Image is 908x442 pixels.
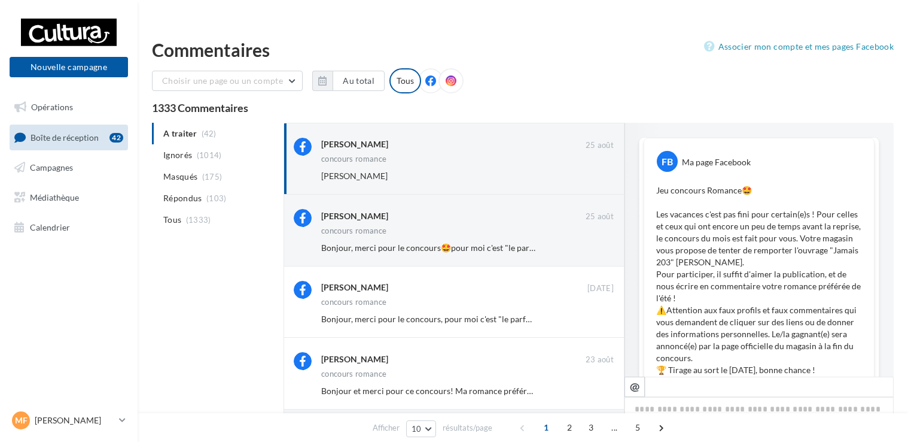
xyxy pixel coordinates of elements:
iframe: Intercom live chat [867,401,896,430]
span: (175) [202,172,223,181]
p: Jeu concours Romance🤩 Les vacances c'est pas fini pour certain(e)s ! Pour celles et ceux qui ont ... [656,184,862,376]
span: [DATE] [587,283,614,294]
button: Nouvelle campagne [10,57,128,77]
button: @ [624,377,645,397]
div: 1333 Commentaires [152,102,894,113]
div: 42 [109,133,123,143]
a: MF [PERSON_NAME] [10,409,128,432]
span: Ignorés [163,149,192,161]
a: Médiathèque [7,185,130,210]
span: Opérations [31,102,73,112]
span: Calendrier [30,222,70,232]
span: Bonjour et merci pour ce concours! Ma romance préférée de cet été est Le soleil de minuit 🤞 [321,386,666,396]
span: 1 [537,418,556,437]
span: (1014) [197,150,222,160]
div: FB [657,151,678,172]
div: [PERSON_NAME] [321,353,388,365]
span: [PERSON_NAME] [321,171,388,181]
span: (103) [206,193,227,203]
span: ... [605,418,624,437]
button: Au total [312,71,385,91]
p: [PERSON_NAME] [35,414,114,426]
a: Campagnes [7,155,130,180]
span: MF [15,414,28,426]
div: concours romance [321,155,386,163]
div: [PERSON_NAME] [321,210,388,222]
span: 10 [412,424,422,434]
span: 25 août [586,211,614,222]
span: Médiathèque [30,192,79,202]
span: 3 [581,418,601,437]
span: Choisir une page ou un compte [162,75,283,86]
div: concours romance [321,298,386,306]
a: Boîte de réception42 [7,125,130,150]
a: Calendrier [7,215,130,240]
div: [PERSON_NAME] [321,138,388,150]
div: concours romance [321,370,386,378]
i: @ [630,381,640,392]
div: concours romance [321,227,386,235]
button: Au total [333,71,385,91]
span: 2 [560,418,579,437]
span: 5 [628,418,647,437]
span: Bonjour, merci pour le concours, pour moi c'est "le parfum du bonheur est plus fort sous la pluie... [321,314,780,324]
div: Commentaires [152,41,894,59]
button: Choisir une page ou un compte [152,71,303,91]
span: Répondus [163,192,202,204]
span: Boîte de réception [31,132,99,142]
span: Masqués [163,171,197,183]
button: 10 [406,420,437,437]
div: Ma page Facebook [682,156,751,168]
span: Campagnes [30,162,73,172]
div: Tous [389,68,421,93]
a: Associer mon compte et mes pages Facebook [704,40,894,54]
a: Opérations [7,95,130,120]
span: résultats/page [443,422,492,434]
span: Bonjour, merci pour le concours🤩pour moi c'est "le parfum du bonheur est plus fort sous la pluie"... [321,243,807,253]
div: [PERSON_NAME] [321,281,388,293]
span: Afficher [373,422,400,434]
span: 23 août [586,355,614,365]
span: Tous [163,214,181,226]
span: (1333) [186,215,211,225]
span: 25 août [586,140,614,151]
